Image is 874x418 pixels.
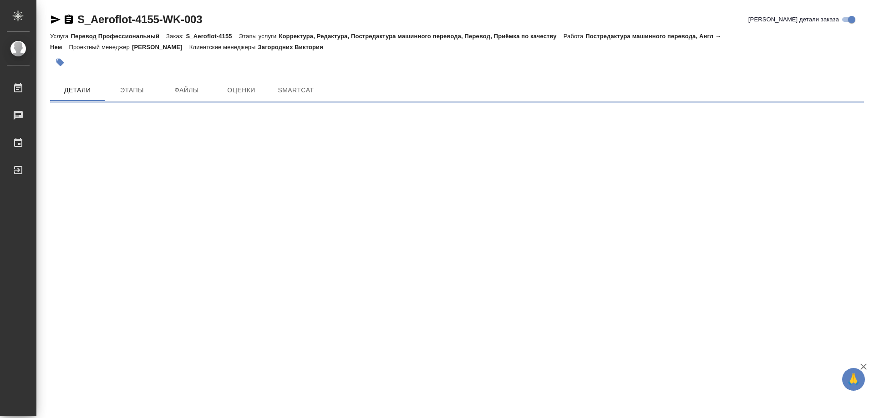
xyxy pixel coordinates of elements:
p: S_Aeroflot-4155 [186,33,239,40]
p: Этапы услуги [239,33,279,40]
p: Клиентские менеджеры [189,44,258,50]
span: [PERSON_NAME] детали заказа [748,15,839,24]
p: Услуга [50,33,71,40]
p: Проектный менеджер [69,44,132,50]
p: Работа [564,33,586,40]
span: Детали [56,85,99,96]
span: Файлы [165,85,208,96]
p: Загородних Виктория [258,44,330,50]
span: SmartCat [274,85,318,96]
button: Скопировать ссылку [63,14,74,25]
button: Скопировать ссылку для ЯМессенджера [50,14,61,25]
a: S_Aeroflot-4155-WK-003 [77,13,202,25]
p: Корректура, Редактура, Постредактура машинного перевода, Перевод, Приёмка по качеству [279,33,563,40]
span: Оценки [219,85,263,96]
p: Заказ: [166,33,186,40]
p: Перевод Профессиональный [71,33,166,40]
button: Добавить тэг [50,52,70,72]
span: 🙏 [846,370,861,389]
button: 🙏 [842,368,865,391]
p: [PERSON_NAME] [132,44,189,50]
span: Этапы [110,85,154,96]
